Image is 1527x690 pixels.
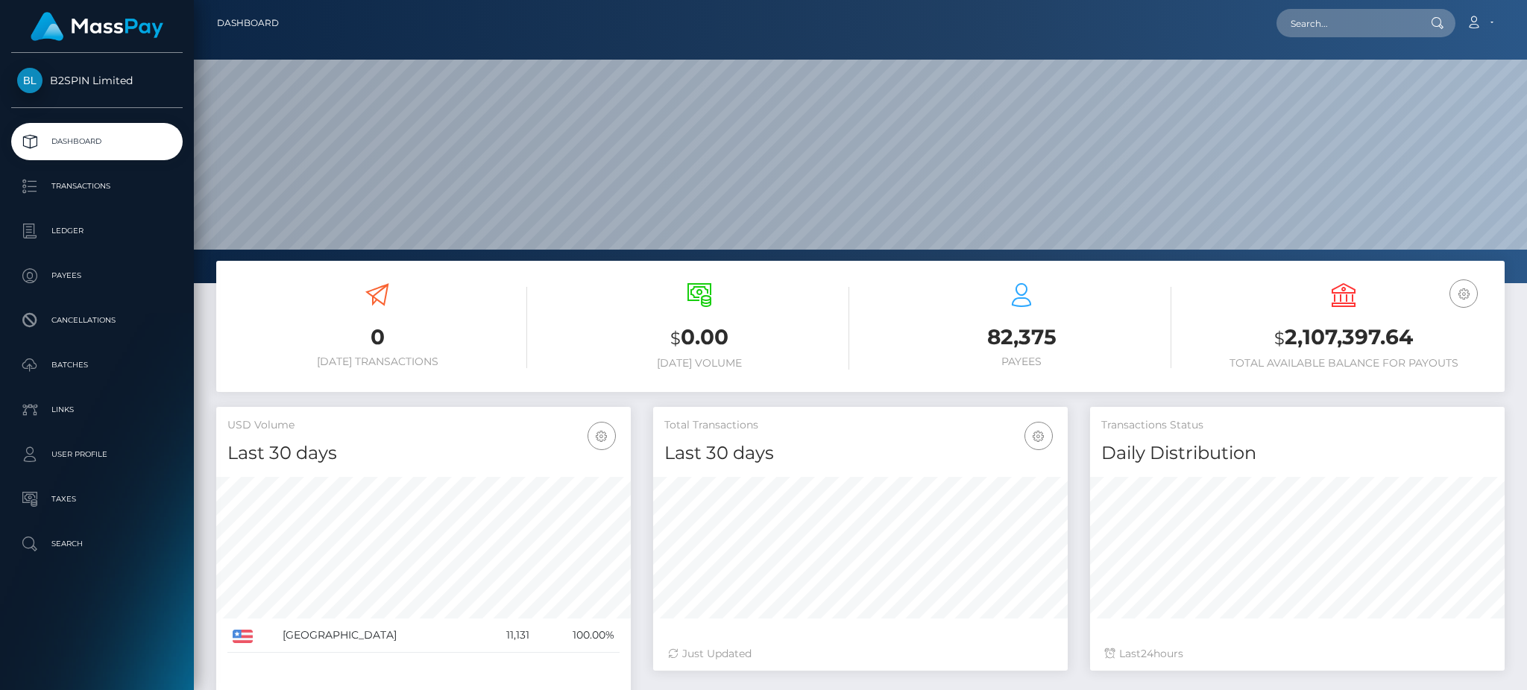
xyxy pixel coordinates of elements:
[668,646,1053,662] div: Just Updated
[11,212,183,250] a: Ledger
[480,618,535,653] td: 11,131
[872,355,1171,368] h6: Payees
[1194,357,1493,370] h6: Total Available Balance for Payouts
[17,130,177,153] p: Dashboard
[227,323,527,352] h3: 0
[17,533,177,555] p: Search
[11,346,183,384] a: Batches
[1101,418,1493,433] h5: Transactions Status
[1194,323,1493,353] h3: 2,107,397.64
[17,220,177,242] p: Ledger
[11,168,183,205] a: Transactions
[17,399,177,421] p: Links
[31,12,163,41] img: MassPay Logo
[227,355,527,368] h6: [DATE] Transactions
[17,354,177,376] p: Batches
[11,391,183,428] a: Links
[872,323,1171,352] h3: 82,375
[670,328,681,349] small: $
[664,418,1057,433] h5: Total Transactions
[664,440,1057,466] h4: Last 30 days
[17,309,177,332] p: Cancellations
[1141,647,1153,660] span: 24
[1105,646,1490,662] div: Last hours
[1276,9,1417,37] input: Search...
[11,436,183,473] a: User Profile
[1274,328,1285,349] small: $
[217,7,279,39] a: Dashboard
[227,418,620,433] h5: USD Volume
[17,443,177,466] p: User Profile
[277,618,480,653] td: [GEOGRAPHIC_DATA]
[11,302,183,339] a: Cancellations
[535,618,620,653] td: 100.00%
[11,123,183,160] a: Dashboard
[11,525,183,563] a: Search
[17,265,177,287] p: Payees
[550,357,849,370] h6: [DATE] Volume
[1101,440,1493,466] h4: Daily Distribution
[17,175,177,197] p: Transactions
[17,488,177,510] p: Taxes
[550,323,849,353] h3: 0.00
[11,481,183,518] a: Taxes
[233,630,253,643] img: US.png
[227,440,620,466] h4: Last 30 days
[11,74,183,87] span: B2SPIN Limited
[17,68,42,93] img: B2SPIN Limited
[11,257,183,294] a: Payees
